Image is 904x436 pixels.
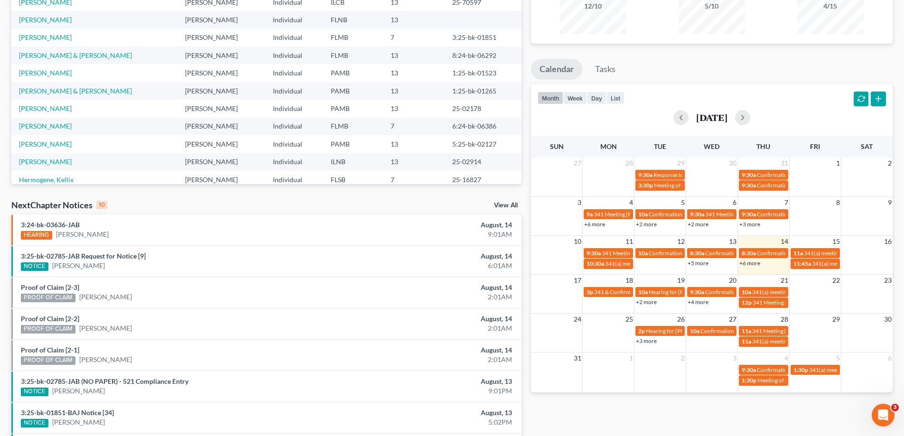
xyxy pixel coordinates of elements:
[573,236,582,247] span: 10
[265,64,323,82] td: Individual
[883,236,893,247] span: 16
[21,221,80,229] a: 3:24-bk-03636-JAB
[752,338,844,345] span: 341(a) meeting for [PERSON_NAME]
[742,327,751,334] span: 11a
[757,377,863,384] span: Meeting of Creditors for [PERSON_NAME]
[52,386,105,396] a: [PERSON_NAME]
[688,260,708,267] a: +5 more
[177,11,265,28] td: [PERSON_NAME]
[265,11,323,28] td: Individual
[265,82,323,100] td: Individual
[383,82,445,100] td: 13
[728,158,737,169] span: 30
[19,122,72,130] a: [PERSON_NAME]
[354,230,512,239] div: 9:01AM
[21,315,79,323] a: Proof of Claim [2-2]
[638,182,653,189] span: 3:30p
[563,92,587,104] button: week
[177,82,265,100] td: [PERSON_NAME]
[624,236,634,247] span: 11
[783,197,789,208] span: 7
[445,100,522,117] td: 25-02178
[21,252,146,260] a: 3:25-bk-02785-JAB Request for Notice [9]
[354,408,512,417] div: August, 13
[323,82,383,100] td: PAMB
[383,64,445,82] td: 13
[872,404,895,427] iframe: Intercom live chat
[265,118,323,135] td: Individual
[354,355,512,364] div: 2:01AM
[19,16,72,24] a: [PERSON_NAME]
[21,408,114,417] a: 3:25-bk-01851-BAJ Notice [34]
[690,288,704,296] span: 9:30a
[560,1,626,11] div: 12/10
[21,262,48,271] div: NOTICE
[887,158,893,169] span: 2
[606,92,624,104] button: list
[679,1,745,11] div: 5/10
[21,294,75,302] div: PROOF OF CLAIM
[624,158,634,169] span: 28
[752,327,829,334] span: 341 Meeting [PERSON_NAME]
[835,158,841,169] span: 1
[21,388,48,396] div: NOTICE
[728,275,737,286] span: 20
[577,197,582,208] span: 3
[676,236,686,247] span: 12
[757,182,857,189] span: Confirmation Hearing [PERSON_NAME]
[177,29,265,46] td: [PERSON_NAME]
[573,275,582,286] span: 17
[705,211,782,218] span: 341 Meeting [PERSON_NAME]
[354,292,512,302] div: 2:01AM
[780,158,789,169] span: 31
[696,112,727,122] h2: [DATE]
[573,314,582,325] span: 24
[354,314,512,324] div: August, 14
[690,211,704,218] span: 9:30a
[624,314,634,325] span: 25
[19,176,74,184] a: Hermogene, Kellix
[96,201,107,209] div: 10
[11,199,107,211] div: NextChapter Notices
[780,236,789,247] span: 14
[649,288,723,296] span: Hearing for [PERSON_NAME]
[700,327,801,334] span: Confirmation Hearing [PERSON_NAME]
[21,419,48,427] div: NOTICE
[383,29,445,46] td: 7
[21,231,52,240] div: HEARING
[638,211,648,218] span: 10a
[739,260,760,267] a: +6 more
[756,142,770,150] span: Thu
[354,283,512,292] div: August, 14
[354,220,512,230] div: August, 14
[354,417,512,427] div: 5:02PM
[742,171,756,178] span: 9:30a
[177,118,265,135] td: [PERSON_NAME]
[265,153,323,171] td: Individual
[383,46,445,64] td: 13
[780,314,789,325] span: 28
[573,158,582,169] span: 27
[354,261,512,270] div: 6:01AM
[573,353,582,364] span: 31
[52,417,105,427] a: [PERSON_NAME]
[445,153,522,171] td: 25-02914
[354,386,512,396] div: 9:01PM
[383,171,445,188] td: 7
[445,82,522,100] td: 1:25-bk-01265
[265,100,323,117] td: Individual
[79,292,132,302] a: [PERSON_NAME]
[445,135,522,153] td: 5:25-bk-02127
[861,142,873,150] span: Sat
[19,87,132,95] a: [PERSON_NAME] & [PERSON_NAME]
[19,140,72,148] a: [PERSON_NAME]
[728,236,737,247] span: 13
[265,171,323,188] td: Individual
[742,182,756,189] span: 9:30a
[636,298,657,306] a: +2 more
[742,377,756,384] span: 1:30p
[584,221,605,228] a: +6 more
[831,236,841,247] span: 15
[891,404,899,411] span: 3
[445,46,522,64] td: 8:24-bk-06292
